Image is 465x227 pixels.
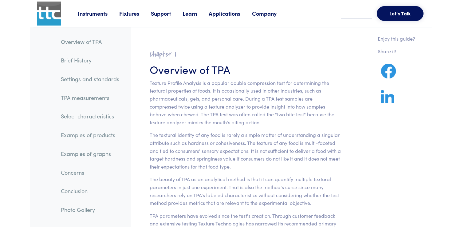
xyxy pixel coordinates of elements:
a: Examples of graphs [56,147,124,161]
img: ttc_logo_1x1_v1.0.png [37,2,61,26]
a: Settings and standards [56,72,124,86]
a: Overview of TPA [56,35,124,49]
a: Conclusion [56,184,124,198]
a: Share on LinkedIn [378,97,397,105]
h2: Chapter I [150,50,341,59]
p: Enjoy this guide? [378,35,415,43]
a: Fixtures [119,10,151,17]
a: Photo Gallery [56,203,124,217]
a: Instruments [78,10,119,17]
a: Applications [209,10,252,17]
a: Concerns [56,165,124,180]
button: Let's Talk [377,6,424,21]
a: Select characteristics [56,109,124,123]
p: The beauty of TPA as an analytical method is that it can quantify multiple textural parameters in... [150,175,341,207]
a: Support [151,10,183,17]
a: Examples of products [56,128,124,142]
h3: Overview of TPA [150,62,341,77]
p: Share it! [378,47,415,55]
a: Company [252,10,288,17]
a: Brief History [56,53,124,67]
p: The textural identity of any food is rarely a simple matter of understanding a singular attribute... [150,131,341,170]
a: Learn [183,10,209,17]
p: Texture Profile Analysis is a popular double compression test for determining the textural proper... [150,79,341,126]
a: TPA measurements [56,91,124,105]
